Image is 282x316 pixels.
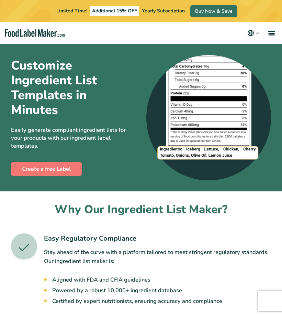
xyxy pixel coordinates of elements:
li: Aligned with FDA and CFIA guidelines [52,276,271,284]
img: A green tick icon. [11,233,37,260]
a: Create a free Label [11,162,82,176]
a: menu [260,22,282,44]
h3: Easy Regulatory Compliance [44,233,271,244]
li: Certified by expert nutritionists, ensuring accuracy and compliance [52,297,271,305]
p: Stay ahead of the curve with a platform tailored to meet stringent regulatory standards. Our ingr... [44,248,271,266]
a: Buy Now & Save [190,5,237,17]
h2: Why Our Ingredient List Maker? [11,202,271,217]
li: Powered by a robust 10,000+ ingredient database [52,286,271,294]
p: Easily generate compliant ingredient lists for your products with our ingredient label templates. [11,126,136,150]
span: Yearly Subscription [142,8,185,14]
h1: Customize Ingredient List Templates in Minutes [11,58,136,118]
span: Additional 15% OFF [90,6,139,16]
img: A zoomed-in screenshot of an ingredient list at the bottom of a nutrition label. [146,55,271,180]
span: Limited Time! [56,8,87,14]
